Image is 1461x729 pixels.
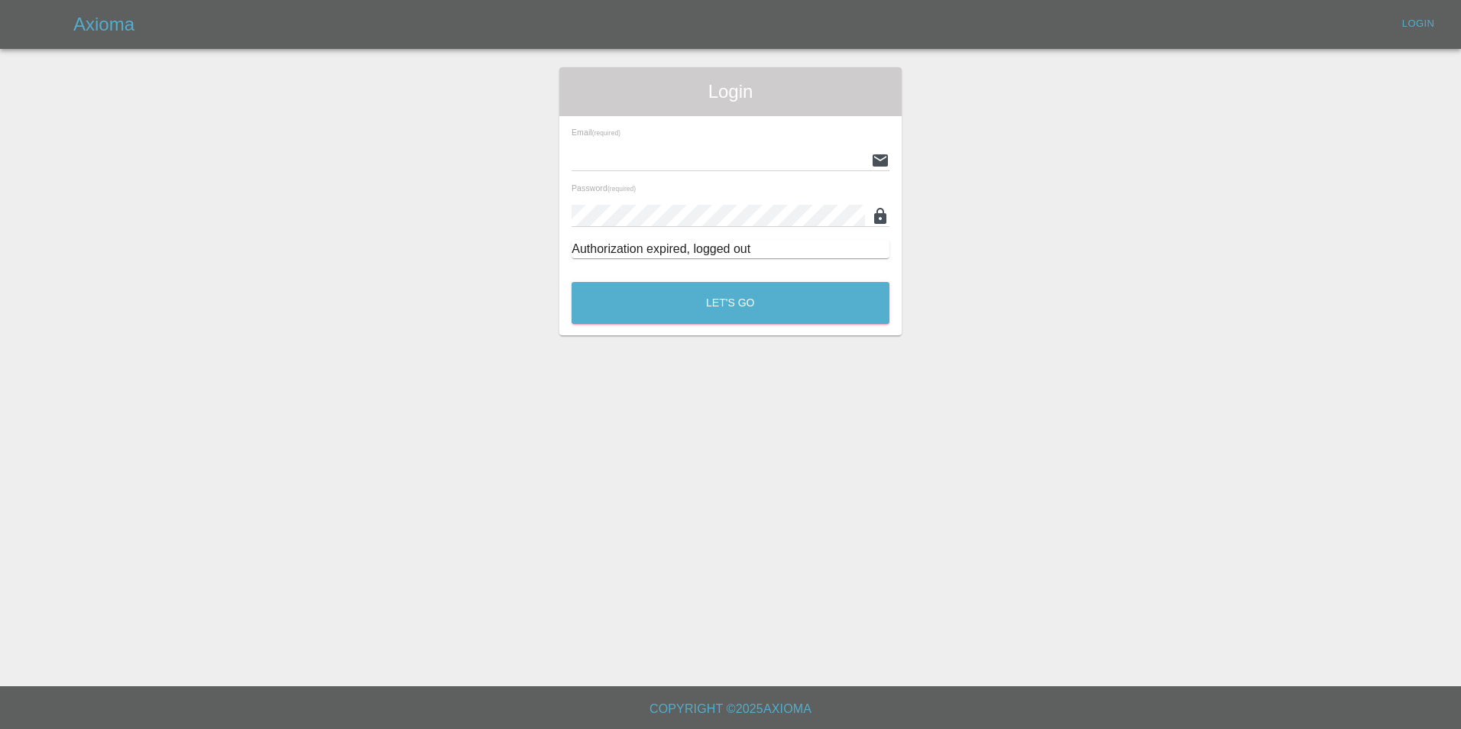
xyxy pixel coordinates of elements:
span: Login [572,79,889,104]
h6: Copyright © 2025 Axioma [12,698,1449,720]
small: (required) [607,186,636,193]
div: Authorization expired, logged out [572,240,889,258]
span: Password [572,183,636,193]
span: Email [572,128,620,137]
small: (required) [592,130,620,137]
a: Login [1394,12,1443,36]
button: Let's Go [572,282,889,324]
h5: Axioma [73,12,134,37]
